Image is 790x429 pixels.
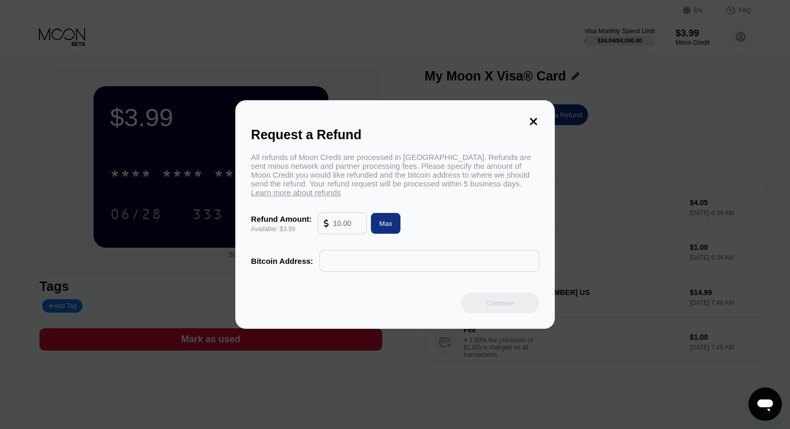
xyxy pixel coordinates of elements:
span: Learn more about refunds [251,188,341,197]
div: Bitcoin Address: [251,257,313,265]
input: 10.00 [333,213,361,234]
div: All refunds of Moon Credit are processed in [GEOGRAPHIC_DATA]. Refunds are sent minus network and... [251,153,539,197]
div: Max [379,219,392,228]
div: Request a Refund [251,127,539,142]
div: Available: $3.99 [251,225,312,233]
div: Refund Amount: [251,214,312,223]
iframe: Button to launch messaging window [748,387,782,421]
div: Max [367,213,400,234]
